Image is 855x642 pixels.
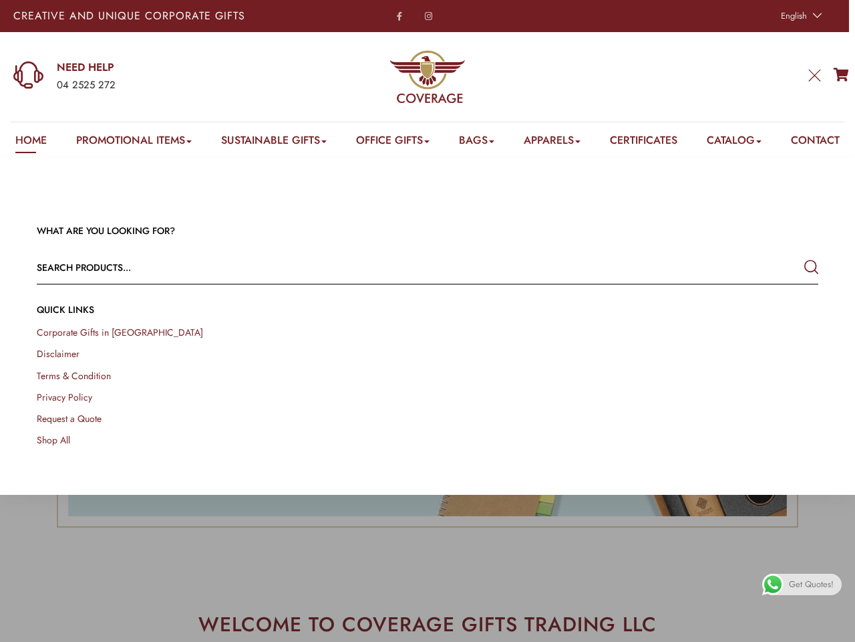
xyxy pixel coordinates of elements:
[37,369,111,383] a: Terms & Condition
[707,132,761,153] a: Catalog
[221,132,327,153] a: Sustainable Gifts
[37,347,79,360] a: Disclaimer
[37,251,662,284] input: Search products...
[791,132,840,153] a: Contact
[37,433,70,447] a: Shop All
[76,132,192,153] a: Promotional Items
[774,7,826,25] a: English
[781,9,807,22] span: English
[356,132,430,153] a: Office Gifts
[37,304,818,317] h4: QUICK LINKs
[37,412,102,425] a: Request a Quote
[37,391,92,404] a: Privacy Policy
[15,132,47,153] a: Home
[37,225,818,238] h3: WHAT ARE YOU LOOKING FOR?
[57,77,275,94] div: 04 2525 272
[524,132,580,153] a: Apparels
[57,60,275,75] a: NEED HELP
[37,326,203,339] a: Corporate Gifts in [GEOGRAPHIC_DATA]
[13,11,335,21] p: Creative and Unique Corporate Gifts
[789,574,834,595] span: Get Quotes!
[459,132,494,153] a: Bags
[610,132,677,153] a: Certificates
